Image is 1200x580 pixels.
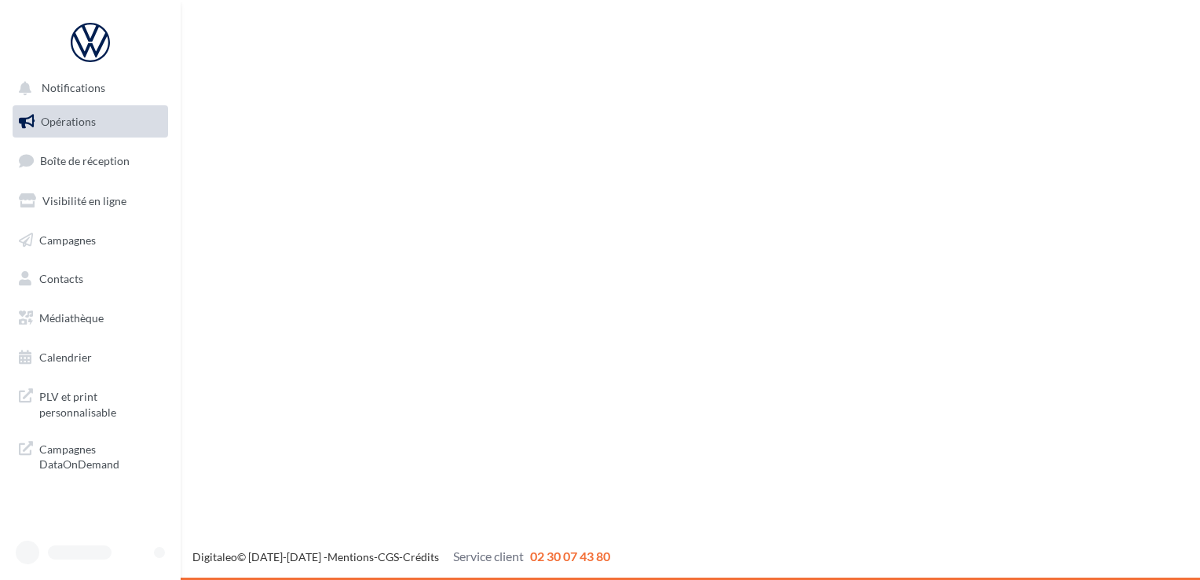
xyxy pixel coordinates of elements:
a: CGS [378,550,399,563]
span: Boîte de réception [40,154,130,167]
span: Calendrier [39,351,92,364]
span: Notifications [42,82,105,95]
a: Boîte de réception [9,144,171,178]
a: Digitaleo [192,550,237,563]
span: Visibilité en ligne [42,194,126,207]
a: Contacts [9,262,171,296]
span: Contacts [39,272,83,285]
a: PLV et print personnalisable [9,380,171,426]
a: Visibilité en ligne [9,185,171,218]
span: Médiathèque [39,311,104,325]
span: Service client [453,549,524,563]
a: Opérations [9,105,171,138]
span: 02 30 07 43 80 [530,549,610,563]
span: Campagnes DataOnDemand [39,439,162,472]
span: Campagnes [39,233,96,246]
a: Campagnes DataOnDemand [9,432,171,479]
a: Campagnes [9,224,171,257]
a: Calendrier [9,341,171,374]
a: Médiathèque [9,302,171,335]
a: Mentions [327,550,374,563]
span: Opérations [41,115,96,128]
a: Crédits [403,550,439,563]
span: PLV et print personnalisable [39,386,162,420]
span: © [DATE]-[DATE] - - - [192,550,610,563]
